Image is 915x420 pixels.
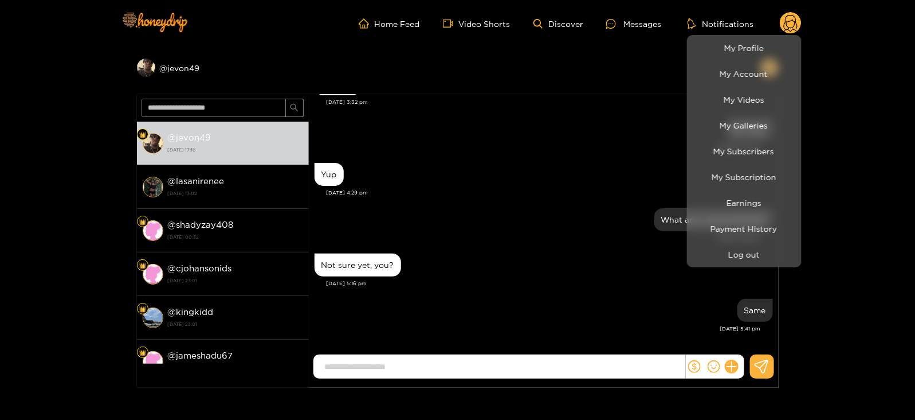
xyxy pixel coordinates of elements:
a: My Galleries [690,115,799,135]
a: My Videos [690,90,799,110]
a: Payment History [690,219,799,239]
a: Earnings [690,193,799,213]
a: My Subscription [690,167,799,187]
button: Log out [690,244,799,265]
a: My Subscribers [690,141,799,161]
a: My Profile [690,38,799,58]
a: My Account [690,64,799,84]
